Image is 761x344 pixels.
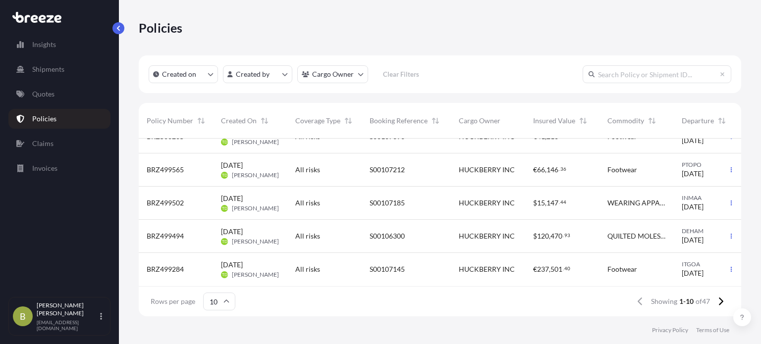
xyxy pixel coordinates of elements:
span: 93 [564,234,570,237]
span: All risks [295,231,320,241]
a: Shipments [8,59,110,79]
span: BRZ499565 [147,165,184,175]
span: Created On [221,116,257,126]
span: [DATE] [221,194,243,203]
span: [PERSON_NAME] [232,238,279,246]
a: Policies [8,109,110,129]
span: Coverage Type [295,116,340,126]
span: QUILTED MOLESKIN SHIRT JACKET [607,231,666,241]
span: WEARING APPAREL [607,198,666,208]
p: Claims [32,139,54,148]
p: Invoices [32,163,57,173]
button: Sort [716,115,728,127]
button: Sort [577,115,589,127]
button: Clear Filters [373,66,429,82]
span: Commodity [607,116,644,126]
span: Policy Number [147,116,193,126]
a: Quotes [8,84,110,104]
span: , [549,233,550,240]
p: Created on [162,69,196,79]
span: [DATE] [682,235,704,245]
span: 147 [546,199,558,206]
span: All risks [295,165,320,175]
span: 146 [546,166,558,173]
span: , [545,199,546,206]
p: Quotes [32,89,54,99]
span: BRZ499284 [147,264,184,274]
span: € [533,133,537,140]
span: [DATE] [221,160,243,170]
span: All risks [295,198,320,208]
span: DEHAM [682,227,740,235]
span: HUCKBERRY INC [459,198,515,208]
span: , [549,266,550,273]
span: . [563,234,564,237]
span: BRZ499502 [147,198,184,208]
span: Booking Reference [370,116,428,126]
span: HUCKBERRY INC [459,264,515,274]
span: 1-10 [679,296,694,306]
span: $ [533,199,537,206]
span: 41 [537,133,545,140]
span: [DATE] [221,260,243,270]
span: $ [533,233,537,240]
span: TD [222,203,227,213]
p: [PERSON_NAME] [PERSON_NAME] [37,301,98,317]
span: . [563,267,564,270]
span: Rows per page [151,296,195,306]
span: [DATE] [682,169,704,179]
p: Policies [139,20,183,36]
button: Sort [342,115,354,127]
span: . [559,167,560,171]
span: Footwear [607,264,637,274]
span: 470 [550,233,562,240]
span: [DATE] [221,227,243,237]
span: 36 [560,167,566,171]
span: [DATE] [682,202,704,212]
span: S00106300 [370,231,405,241]
p: Shipments [32,64,64,74]
p: Clear Filters [383,69,419,79]
p: Policies [32,114,56,124]
span: INMAA [682,194,740,202]
button: createdOn Filter options [149,65,218,83]
span: S00107212 [370,165,405,175]
button: Sort [195,115,207,127]
span: ITGOA [682,260,740,268]
span: of 47 [696,296,710,306]
a: Terms of Use [696,326,729,334]
input: Search Policy or Shipment ID... [583,65,731,83]
span: PTOPO [682,161,740,169]
p: Cargo Owner [312,69,354,79]
span: 15 [537,199,545,206]
span: Insured Value [533,116,575,126]
span: S00107145 [370,264,405,274]
span: TD [222,137,227,147]
a: Claims [8,134,110,153]
span: Departure [682,116,714,126]
span: € [533,266,537,273]
span: 44 [560,200,566,204]
span: [DATE] [682,136,704,146]
span: HUCKBERRY INC [459,165,515,175]
button: createdBy Filter options [223,65,292,83]
span: TD [222,170,227,180]
p: Created by [236,69,270,79]
span: 218 [546,133,558,140]
span: Footwear [607,165,637,175]
span: , [545,166,546,173]
span: [DATE] [682,268,704,278]
button: Sort [430,115,441,127]
span: 501 [550,266,562,273]
a: Insights [8,35,110,54]
span: BRZ499494 [147,231,184,241]
button: Sort [259,115,271,127]
span: Showing [651,296,677,306]
button: Sort [646,115,658,127]
p: Insights [32,40,56,49]
span: B [20,311,26,321]
button: cargoOwner Filter options [297,65,368,83]
span: S00107185 [370,198,405,208]
a: Privacy Policy [652,326,688,334]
